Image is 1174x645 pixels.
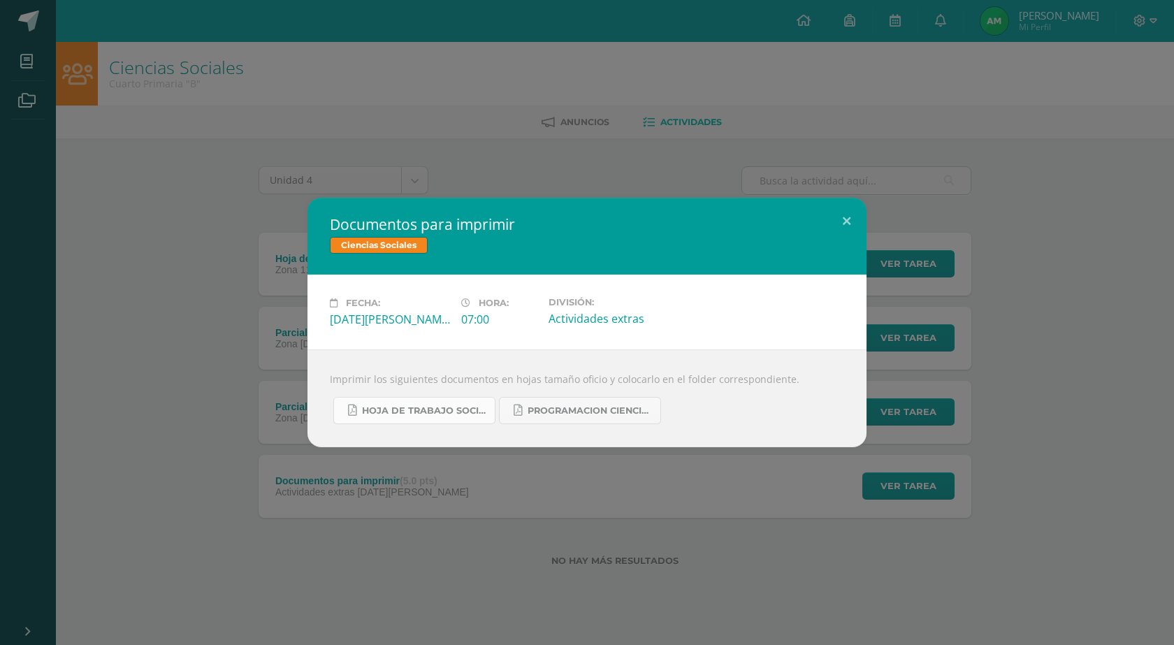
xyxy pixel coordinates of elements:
div: Imprimir los siguientes documentos en hojas tamaño oficio y colocarlo en el folder correspondiente. [307,349,867,447]
div: [DATE][PERSON_NAME] [330,312,450,327]
span: Fecha: [346,298,380,308]
a: Programacion ciencias sociales, 4ta unidad.pdf [499,397,661,424]
h2: Documentos para imprimir [330,215,844,234]
span: hoja de trabajo sociales cuarta unidad.pdf [362,405,488,416]
span: Hora: [479,298,509,308]
div: 07:00 [461,312,537,327]
div: Actividades extras [549,311,669,326]
a: hoja de trabajo sociales cuarta unidad.pdf [333,397,495,424]
span: Programacion ciencias sociales, 4ta unidad.pdf [528,405,653,416]
button: Close (Esc) [827,198,867,245]
label: División: [549,297,669,307]
span: Ciencias Sociales [330,237,428,254]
